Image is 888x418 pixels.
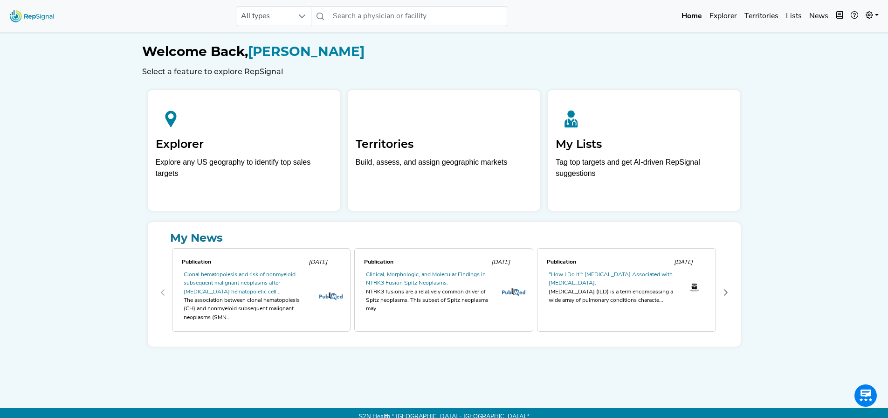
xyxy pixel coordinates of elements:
div: NTRK3 fusions are a relatively common driver of Spitz neoplasms. This subset of Spitz neoplasms m... [366,288,494,313]
span: Publication [182,259,211,265]
span: [DATE] [674,259,693,265]
div: Explore any US geography to identify top sales targets [156,157,332,179]
div: 1 [352,246,535,339]
h1: [PERSON_NAME] [142,44,746,60]
img: pubmed_logo.fab3c44c.png [502,288,525,296]
button: Next Page [718,285,733,300]
div: 2 [535,246,718,339]
h2: Explorer [156,138,332,151]
div: 0 [170,246,353,339]
a: ExplorerExplore any US geography to identify top sales targets [148,90,340,211]
a: My ListsTag top targets and get AI-driven RepSignal suggestions [548,90,740,211]
a: TerritoriesBuild, assess, and assign geographic markets [348,90,540,211]
a: Territories [741,7,782,26]
span: All types [237,7,293,26]
a: News [805,7,832,26]
span: Publication [547,259,576,265]
img: pubmed_logo.fab3c44c.png [319,292,343,300]
div: The association between clonal hematopoiesis (CH) and nonmyeloid subsequent malignant neoplasms (... [184,296,311,322]
span: Publication [364,259,393,265]
a: Clonal hematopoiesis and risk of nonmyeloid subsequent malignant neoplasms after [MEDICAL_DATA] h... [184,272,296,295]
span: Welcome Back, [142,43,248,59]
a: Home [678,7,706,26]
h2: My Lists [556,138,732,151]
span: [DATE] [491,259,510,265]
h6: Select a feature to explore RepSignal [142,67,746,76]
button: Intel Book [832,7,847,26]
a: Lists [782,7,805,26]
p: Tag top targets and get AI-driven RepSignal suggestions [556,157,732,184]
input: Search a physician or facility [329,7,507,26]
div: [MEDICAL_DATA] (ILD) is a term encompassing a wide array of pulmonary conditions characte... [549,288,676,305]
a: "How I Do It": [MEDICAL_DATA] Associated with [MEDICAL_DATA]. [549,272,673,286]
a: Explorer [706,7,741,26]
span: [DATE] [309,259,327,265]
h2: Territories [356,138,532,151]
img: th [688,281,701,294]
p: Build, assess, and assign geographic markets [356,157,532,184]
a: Clinical, Morphologic, and Molecular Findings in NTRK3 Fusion Spitz Neoplasms. [366,272,486,286]
a: My News [155,230,733,246]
